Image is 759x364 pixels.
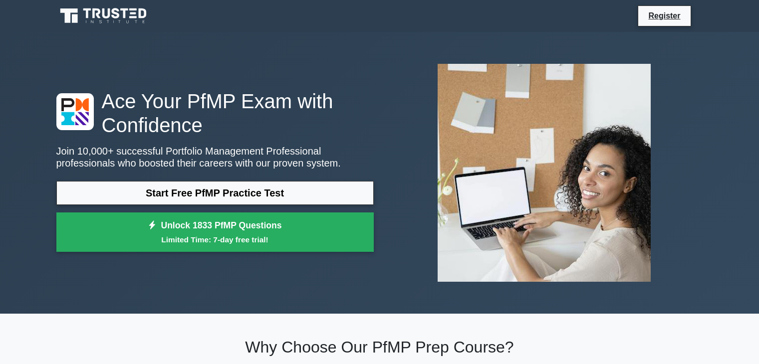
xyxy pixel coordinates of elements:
[56,338,703,357] h2: Why Choose Our PfMP Prep Course?
[56,212,374,252] a: Unlock 1833 PfMP QuestionsLimited Time: 7-day free trial!
[56,89,374,137] h1: Ace Your PfMP Exam with Confidence
[56,145,374,169] p: Join 10,000+ successful Portfolio Management Professional professionals who boosted their careers...
[642,9,686,22] a: Register
[69,234,361,245] small: Limited Time: 7-day free trial!
[56,181,374,205] a: Start Free PfMP Practice Test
